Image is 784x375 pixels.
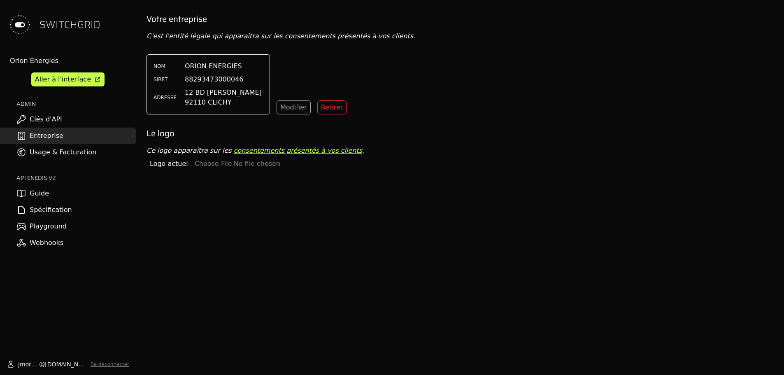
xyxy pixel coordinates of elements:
[185,61,242,71] span: ORION ENERGIES
[7,12,33,38] img: Switchgrid Logo
[39,360,45,368] span: @
[18,360,39,368] span: jmorand
[31,72,105,86] a: Aller à l'interface
[154,63,178,70] label: NOM
[321,102,343,112] div: Retirer
[317,100,347,114] button: Retirer
[10,56,136,66] div: Orion Energies
[185,98,262,107] span: 92110 CLICHY
[150,159,188,169] span: Logo actuel
[35,75,91,84] div: Aller à l'interface
[277,100,311,114] button: Modifier
[16,100,136,108] h2: ADMIN
[154,76,178,83] label: SIRET
[91,361,129,368] button: Se déconnecter
[147,128,777,139] h2: Le logo
[185,75,244,84] span: 88293473000046
[147,146,777,156] p: Ce logo apparaîtra sur les .
[40,18,100,31] span: SWITCHGRID
[280,102,307,112] div: Modifier
[185,88,262,98] span: 12 BD [PERSON_NAME]
[147,13,777,25] h2: Votre entreprise
[16,174,136,182] h2: API ENEDIS v2
[234,147,362,154] a: consentements présentés à vos clients
[147,31,777,41] p: C'est l'entité légale qui apparaîtra sur les consentements présentés à vos clients.
[45,360,87,368] span: [DOMAIN_NAME]
[154,94,178,101] label: ADRESSE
